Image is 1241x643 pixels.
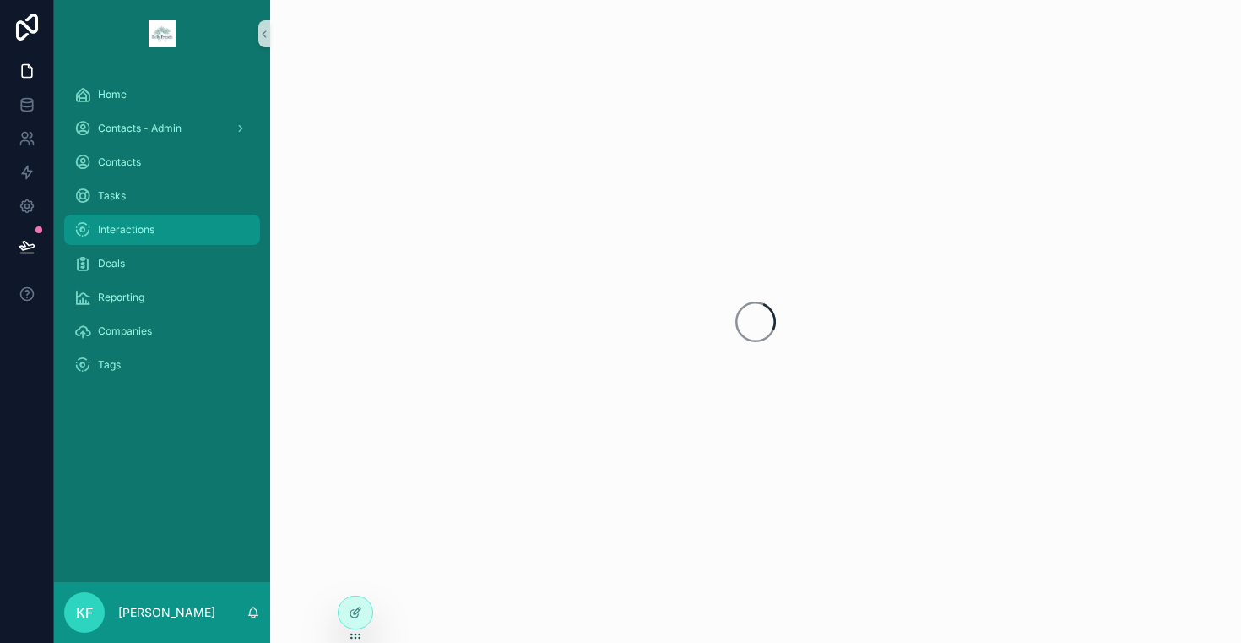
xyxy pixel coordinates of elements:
[64,181,260,211] a: Tasks
[149,20,176,47] img: App logo
[98,358,121,372] span: Tags
[98,324,152,338] span: Companies
[64,147,260,177] a: Contacts
[64,316,260,346] a: Companies
[64,113,260,144] a: Contacts - Admin
[98,257,125,270] span: Deals
[98,223,154,237] span: Interactions
[98,155,141,169] span: Contacts
[54,68,270,402] div: scrollable content
[98,122,182,135] span: Contacts - Admin
[98,291,144,304] span: Reporting
[98,189,126,203] span: Tasks
[64,248,260,279] a: Deals
[118,604,215,621] p: [PERSON_NAME]
[64,350,260,380] a: Tags
[64,79,260,110] a: Home
[76,602,93,623] span: KF
[64,282,260,313] a: Reporting
[64,215,260,245] a: Interactions
[98,88,127,101] span: Home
